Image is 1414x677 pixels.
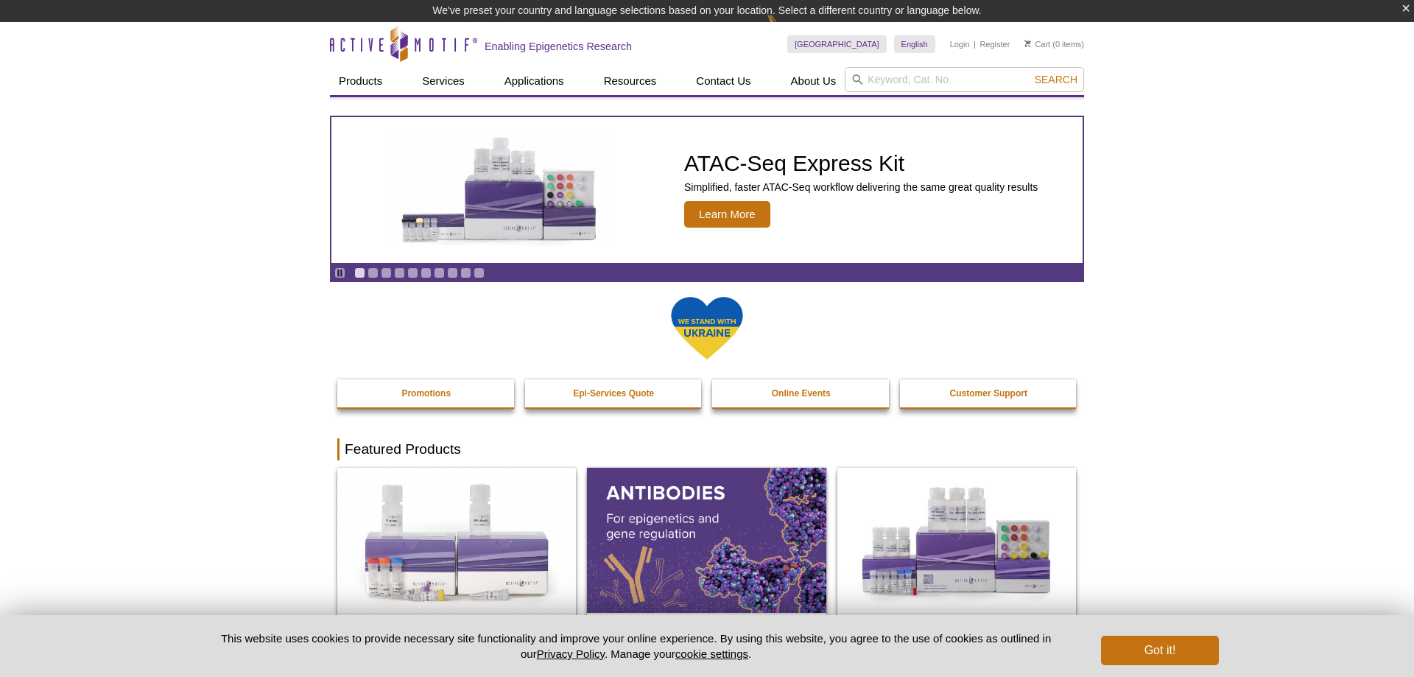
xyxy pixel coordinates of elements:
[587,468,826,612] img: All Antibodies
[772,388,831,399] strong: Online Events
[394,267,405,278] a: Go to slide 4
[782,67,845,95] a: About Us
[670,295,744,361] img: We Stand With Ukraine
[379,134,622,246] img: ATAC-Seq Express Kit
[537,648,605,660] a: Privacy Policy
[485,40,632,53] h2: Enabling Epigenetics Research
[595,67,666,95] a: Resources
[1035,74,1077,85] span: Search
[684,201,770,228] span: Learn More
[401,388,451,399] strong: Promotions
[496,67,573,95] a: Applications
[407,267,418,278] a: Go to slide 5
[894,35,935,53] a: English
[845,67,1084,92] input: Keyword, Cat. No.
[1024,35,1084,53] li: (0 items)
[687,67,759,95] a: Contact Us
[1101,636,1219,665] button: Got it!
[337,379,516,407] a: Promotions
[837,468,1076,612] img: CUT&Tag-IT® Express Assay Kit
[787,35,887,53] a: [GEOGRAPHIC_DATA]
[573,388,654,399] strong: Epi-Services Quote
[334,267,345,278] a: Toggle autoplay
[1024,40,1031,47] img: Your Cart
[675,648,748,660] button: cookie settings
[684,152,1038,175] h2: ATAC-Seq Express Kit
[684,180,1038,194] p: Simplified, faster ATAC-Seq workflow delivering the same great quality results
[337,438,1077,460] h2: Featured Products
[460,267,471,278] a: Go to slide 9
[337,468,576,612] img: DNA Library Prep Kit for Illumina
[330,67,391,95] a: Products
[434,267,445,278] a: Go to slide 7
[354,267,365,278] a: Go to slide 1
[413,67,474,95] a: Services
[331,117,1083,263] a: ATAC-Seq Express Kit ATAC-Seq Express Kit Simplified, faster ATAC-Seq workflow delivering the sam...
[195,631,1077,662] p: This website uses cookies to provide necessary site functionality and improve your online experie...
[474,267,485,278] a: Go to slide 10
[979,39,1010,49] a: Register
[900,379,1078,407] a: Customer Support
[767,11,806,46] img: Change Here
[974,35,976,53] li: |
[421,267,432,278] a: Go to slide 6
[367,267,379,278] a: Go to slide 2
[712,379,890,407] a: Online Events
[525,379,703,407] a: Epi-Services Quote
[331,117,1083,263] article: ATAC-Seq Express Kit
[950,388,1027,399] strong: Customer Support
[381,267,392,278] a: Go to slide 3
[1024,39,1050,49] a: Cart
[950,39,970,49] a: Login
[1030,73,1082,86] button: Search
[447,267,458,278] a: Go to slide 8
